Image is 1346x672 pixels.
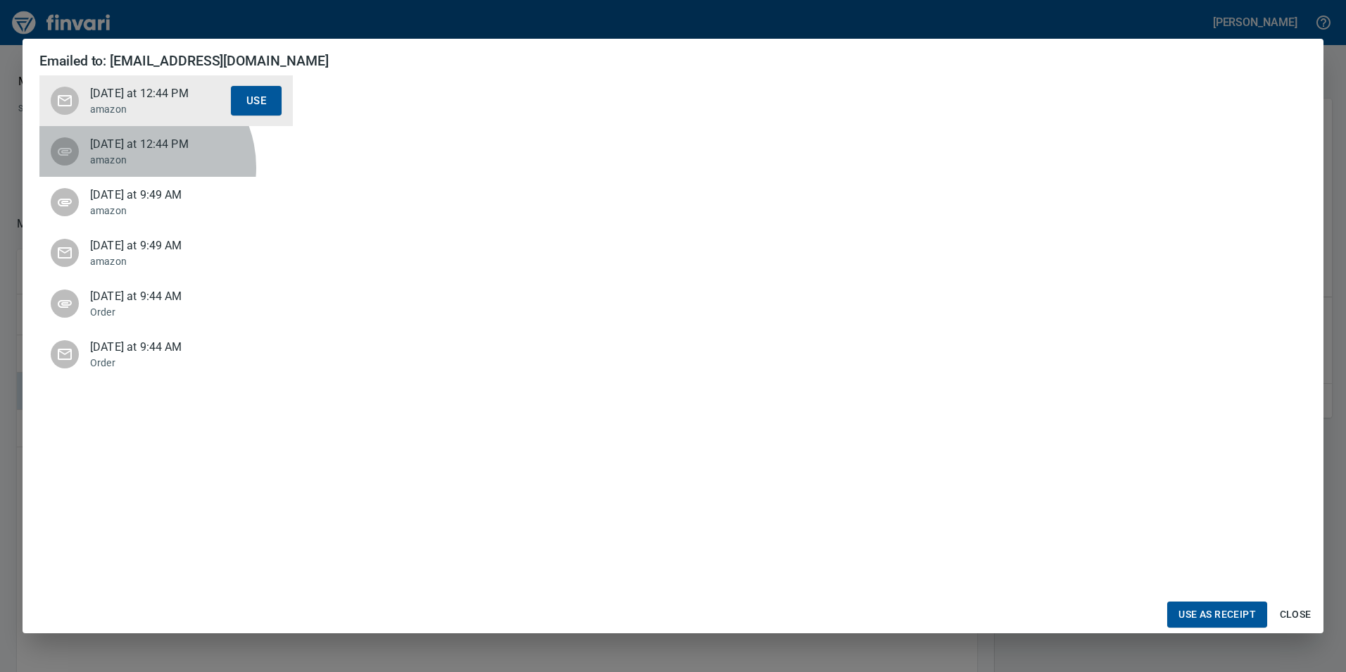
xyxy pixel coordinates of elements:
div: [DATE] at 9:44 AMOrder [39,329,293,380]
span: [DATE] at 12:44 PM [90,136,231,153]
p: amazon [90,254,231,268]
span: [DATE] at 9:44 AM [90,339,231,356]
span: Use as Receipt [1178,606,1256,623]
button: Close [1273,602,1318,628]
button: Use as Receipt [1167,602,1267,628]
p: Order [90,356,231,370]
span: [DATE] at 9:49 AM [90,237,231,254]
div: [DATE] at 12:44 PMamazon [39,126,293,177]
p: amazon [90,204,231,218]
div: [DATE] at 9:44 AMOrder [39,278,293,329]
span: [DATE] at 9:49 AM [90,187,231,204]
p: Order [90,305,231,319]
div: [DATE] at 9:49 AMamazon [39,228,293,278]
h4: Emailed to: [EMAIL_ADDRESS][DOMAIN_NAME] [39,53,329,70]
button: Use [231,86,282,116]
div: [DATE] at 9:49 AMamazon [39,177,293,228]
span: Use [246,92,266,110]
span: Close [1278,606,1312,623]
p: amazon [90,153,231,167]
span: [DATE] at 9:44 AM [90,288,231,305]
